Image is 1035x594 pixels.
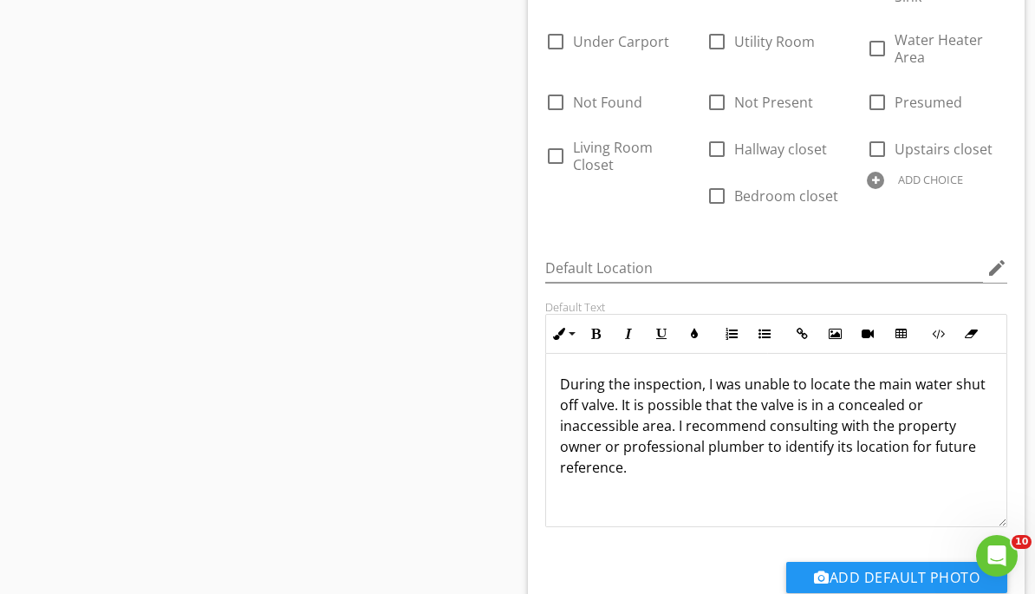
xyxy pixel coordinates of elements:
button: Add Default Photo [786,562,1007,593]
button: Colors [678,317,711,350]
span: Under Carport [573,32,669,51]
button: Code View [921,317,954,350]
button: Insert Video [851,317,884,350]
button: Insert Image (⌘P) [818,317,851,350]
button: Insert Table [884,317,917,350]
span: Water Heater Area [895,30,983,67]
button: Bold (⌘B) [579,317,612,350]
button: Insert Link (⌘K) [785,317,818,350]
div: ADD CHOICE [898,173,963,186]
button: Unordered List [748,317,781,350]
span: Not Present [734,93,813,112]
p: During the inspection, I was unable to locate the main water shut off valve. It is possible that ... [560,374,993,478]
button: Underline (⌘U) [645,317,678,350]
span: Hallway closet [734,140,827,159]
span: Bedroom closet [734,186,838,206]
button: Italic (⌘I) [612,317,645,350]
iframe: Intercom live chat [976,535,1018,577]
button: Clear Formatting [954,317,987,350]
div: Default Text [545,300,1007,314]
span: Living Room Closet [573,138,653,174]
span: Utility Room [734,32,815,51]
span: 10 [1012,535,1032,549]
button: Inline Style [546,317,579,350]
button: Ordered List [715,317,748,350]
span: Not Found [573,93,642,112]
span: Presumed [895,93,962,112]
span: Upstairs closet [895,140,993,159]
input: Default Location [545,254,983,283]
i: edit [986,258,1007,278]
